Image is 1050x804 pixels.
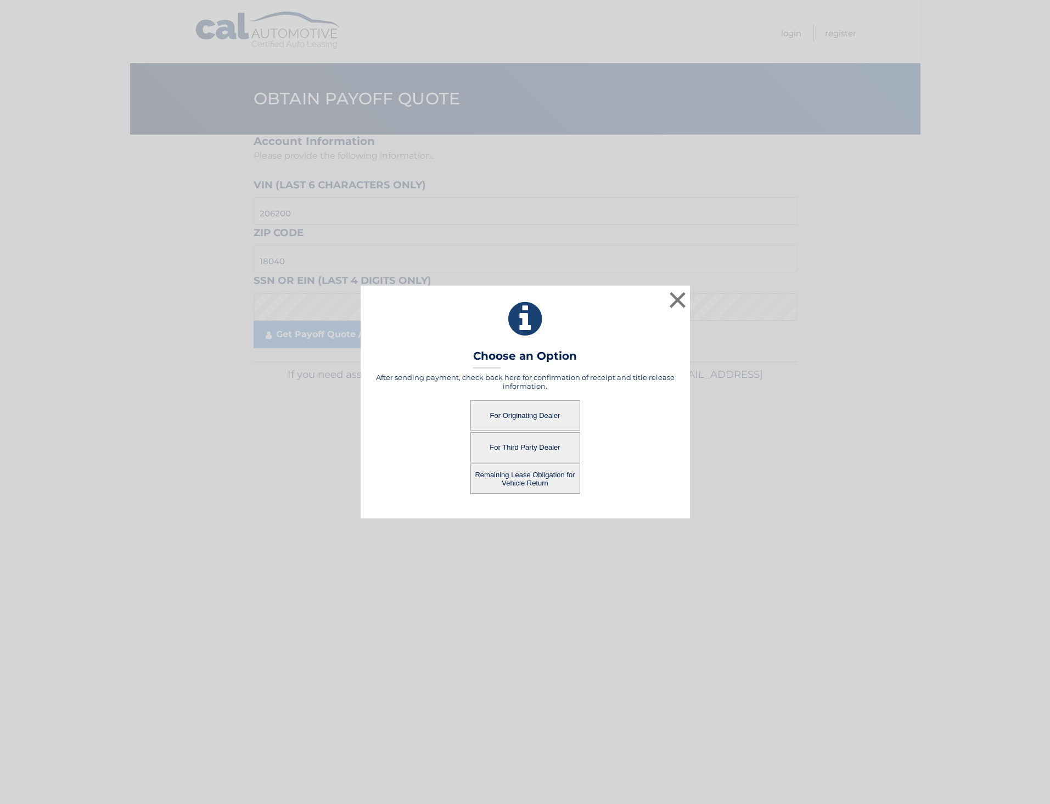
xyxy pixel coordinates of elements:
h3: Choose an Option [473,349,577,369]
button: For Originating Dealer [470,400,580,431]
button: For Third Party Dealer [470,432,580,462]
h5: After sending payment, check back here for confirmation of receipt and title release information. [374,373,676,390]
button: × [667,289,689,311]
button: Remaining Lease Obligation for Vehicle Return [470,464,580,494]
